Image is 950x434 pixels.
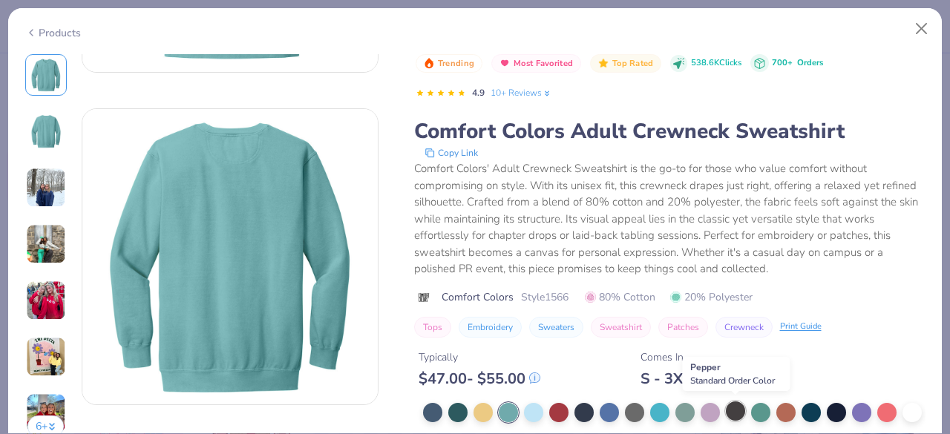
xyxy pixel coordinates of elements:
div: Print Guide [780,320,822,333]
div: Typically [419,349,540,365]
a: 10+ Reviews [491,86,552,99]
button: Badge Button [590,54,661,73]
div: Comfort Colors Adult Crewneck Sweatshirt [414,117,926,145]
button: Crewneck [715,317,773,338]
img: User generated content [26,280,66,320]
img: brand logo [414,292,434,303]
button: Badge Button [491,54,581,73]
img: Trending sort [423,57,435,69]
div: Comfort Colors' Adult Crewneck Sweatshirt is the go-to for those who value comfort without compro... [414,160,926,277]
img: Most Favorited sort [499,57,511,69]
button: Badge Button [416,54,482,73]
span: 80% Cotton [585,289,655,305]
img: User generated content [26,224,66,264]
img: User generated content [26,337,66,377]
button: Close [908,15,936,43]
button: Tops [414,317,451,338]
img: Back [28,114,64,149]
button: Sweaters [529,317,583,338]
img: User generated content [26,393,66,433]
span: Comfort Colors [442,289,514,305]
span: Style 1566 [521,289,569,305]
span: Trending [438,59,474,68]
img: Front [28,57,64,93]
div: Pepper [682,357,790,391]
img: Top Rated sort [597,57,609,69]
span: Orders [797,57,823,68]
button: copy to clipboard [420,145,482,160]
img: User generated content [26,168,66,208]
div: $ 47.00 - $ 55.00 [419,369,540,388]
span: Top Rated [612,59,654,68]
span: 538.6K Clicks [691,57,741,70]
div: Comes In [641,349,691,365]
div: 4.9 Stars [416,82,466,105]
button: Sweatshirt [591,317,651,338]
span: 4.9 [472,87,485,99]
img: Back [82,109,378,404]
div: 700+ [772,57,823,70]
span: 20% Polyester [670,289,753,305]
span: Standard Order Color [690,375,775,387]
button: Patches [658,317,708,338]
span: Most Favorited [514,59,573,68]
div: Products [25,25,81,41]
button: Embroidery [459,317,522,338]
div: S - 3XL [641,369,691,388]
